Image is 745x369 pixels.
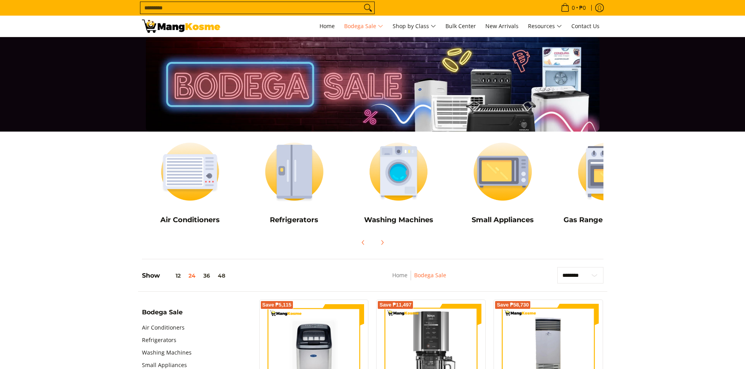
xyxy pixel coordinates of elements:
summary: Open [142,309,183,321]
img: Refrigerators [246,135,343,208]
h5: Show [142,272,229,280]
span: Contact Us [571,22,600,30]
button: 48 [214,273,229,279]
h5: Washing Machines [350,216,447,225]
a: Air Conditioners [142,321,185,334]
a: Cookers Gas Range and Cookers [559,135,655,230]
span: Bodega Sale [344,21,383,31]
a: Home [316,16,339,37]
span: Bulk Center [445,22,476,30]
span: Save ₱5,115 [262,303,292,307]
a: Shop by Class [389,16,440,37]
img: Cookers [559,135,655,208]
span: ₱0 [578,5,587,11]
span: New Arrivals [485,22,519,30]
nav: Main Menu [228,16,603,37]
a: Bulk Center [442,16,480,37]
span: Save ₱58,730 [497,303,529,307]
span: • [558,4,588,12]
a: Refrigerators Refrigerators [246,135,343,230]
a: Washing Machines Washing Machines [350,135,447,230]
img: Washing Machines [350,135,447,208]
nav: Breadcrumbs [340,271,499,288]
button: Previous [355,234,372,251]
button: Search [362,2,374,14]
a: Refrigerators [142,334,176,346]
button: 36 [199,273,214,279]
button: 24 [185,273,199,279]
a: Bodega Sale [414,271,446,279]
a: Resources [524,16,566,37]
span: Home [320,22,335,30]
h5: Refrigerators [246,216,343,225]
a: Home [392,271,408,279]
img: Air Conditioners [142,135,239,208]
button: Next [373,234,391,251]
span: Resources [528,21,562,31]
img: Bodega Sale l Mang Kosme: Cost-Efficient &amp; Quality Home Appliances | Page 3 [142,20,220,33]
span: Shop by Class [393,21,436,31]
a: Small Appliances Small Appliances [454,135,551,230]
button: 12 [160,273,185,279]
a: Washing Machines [142,346,192,359]
h5: Air Conditioners [142,216,239,225]
a: Air Conditioners Air Conditioners [142,135,239,230]
h5: Gas Range and Cookers [559,216,655,225]
a: Bodega Sale [340,16,387,37]
h5: Small Appliances [454,216,551,225]
a: New Arrivals [481,16,522,37]
span: Bodega Sale [142,309,183,316]
span: Save ₱11,497 [379,303,411,307]
img: Small Appliances [454,135,551,208]
a: Contact Us [567,16,603,37]
span: 0 [571,5,576,11]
